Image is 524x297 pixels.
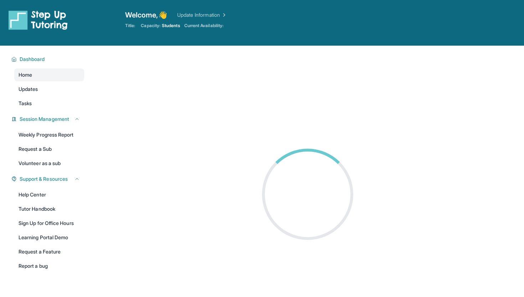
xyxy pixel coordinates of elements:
[184,23,224,29] span: Current Availability:
[14,231,84,244] a: Learning Portal Demo
[125,23,135,29] span: Title:
[14,68,84,81] a: Home
[177,11,227,19] a: Update Information
[19,86,38,93] span: Updates
[14,245,84,258] a: Request a Feature
[162,23,180,29] span: Students
[141,23,160,29] span: Capacity:
[14,128,84,141] a: Weekly Progress Report
[20,175,68,183] span: Support & Resources
[20,56,45,63] span: Dashboard
[14,217,84,230] a: Sign Up for Office Hours
[17,175,80,183] button: Support & Resources
[19,71,32,78] span: Home
[14,83,84,96] a: Updates
[14,157,84,170] a: Volunteer as a sub
[220,11,227,19] img: Chevron Right
[14,260,84,272] a: Report a bug
[14,97,84,110] a: Tasks
[9,10,68,30] img: logo
[14,203,84,215] a: Tutor Handbook
[19,100,32,107] span: Tasks
[14,188,84,201] a: Help Center
[17,116,80,123] button: Session Management
[14,143,84,155] a: Request a Sub
[17,56,80,63] button: Dashboard
[20,116,69,123] span: Session Management
[125,10,167,20] span: Welcome, 👋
